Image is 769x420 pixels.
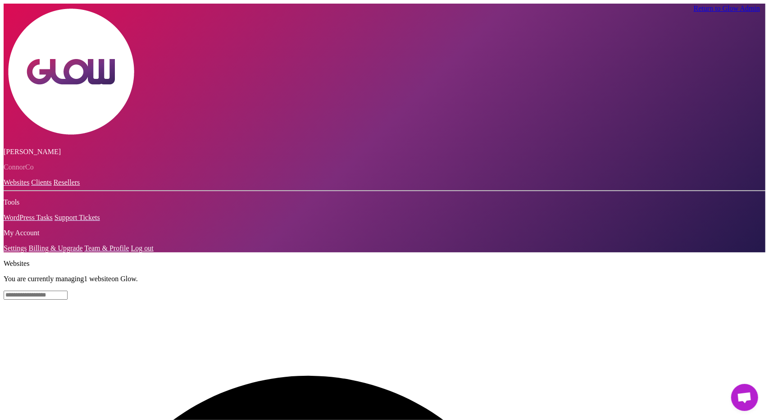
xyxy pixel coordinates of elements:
[84,275,111,283] span: 1 website
[4,198,765,206] p: Tools
[84,244,129,252] a: Team & Profile
[29,244,83,252] a: Billing & Upgrade
[31,178,51,186] a: Clients
[4,163,765,171] p: ConnorCo
[4,275,765,283] p: You are currently managing on Glow.
[4,214,53,221] a: WordPress Tasks
[4,178,29,186] a: Websites
[4,244,27,252] a: Settings
[694,5,760,12] a: Return to Glow Admin
[4,260,765,268] p: Websites
[731,384,758,411] a: Открытый чат
[4,148,765,156] p: [PERSON_NAME]
[131,244,154,252] a: Log out
[55,214,100,221] a: Support Tickets
[54,178,80,186] a: Resellers
[4,229,765,237] p: My Account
